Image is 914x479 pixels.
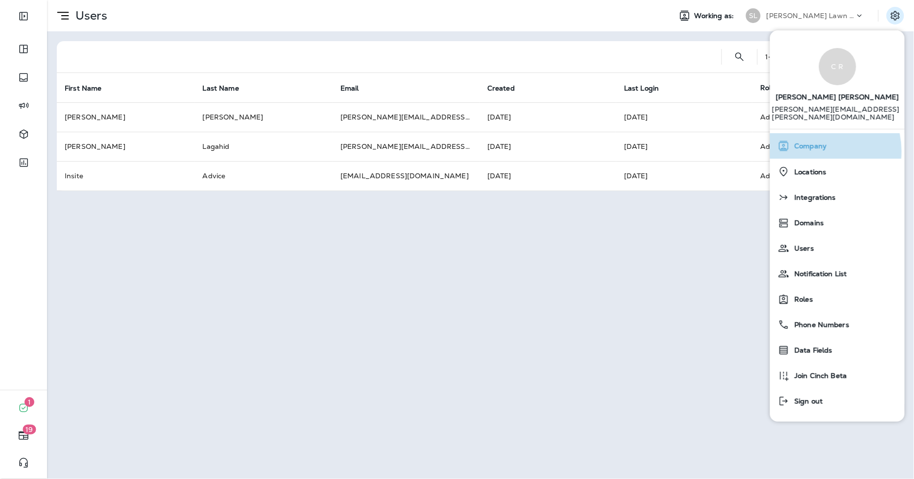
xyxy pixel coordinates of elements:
[752,132,889,161] td: Admin
[195,132,333,161] td: Lagahid
[340,84,359,93] span: Email
[695,12,736,20] span: Working as:
[774,239,901,258] a: Users
[770,133,905,159] button: Company
[790,346,833,355] span: Data Fields
[195,102,333,132] td: [PERSON_NAME]
[333,102,480,132] td: [PERSON_NAME][EMAIL_ADDRESS][PERSON_NAME][DOMAIN_NAME]
[10,6,37,26] button: Expand Sidebar
[203,84,239,93] span: Last Name
[770,210,905,236] button: Domains
[65,84,101,93] span: First Name
[774,162,901,182] a: Locations
[10,398,37,418] button: 1
[790,321,849,329] span: Phone Numbers
[487,84,528,93] span: Created
[774,136,901,156] a: Company
[770,363,905,388] button: Join Cinch Beta
[776,85,899,105] span: [PERSON_NAME] [PERSON_NAME]
[57,132,195,161] td: [PERSON_NAME]
[72,8,108,23] p: Users
[774,289,901,309] a: Roles
[770,287,905,312] button: Roles
[57,161,195,191] td: Insite
[24,397,34,407] span: 1
[730,47,749,67] button: Search Users
[752,161,889,191] td: Admin
[487,84,515,93] span: Created
[333,132,480,161] td: [PERSON_NAME][EMAIL_ADDRESS][DOMAIN_NAME]
[65,84,114,93] span: First Name
[770,261,905,287] button: Notification List
[203,84,252,93] span: Last Name
[770,337,905,363] button: Data Fields
[760,83,775,92] span: Role
[819,48,856,85] div: C R
[790,244,814,253] span: Users
[774,213,901,233] a: Domains
[340,84,372,93] span: Email
[774,315,901,335] a: Phone Numbers
[766,53,791,61] div: 1 - 3 of 3
[887,7,904,24] button: Settings
[774,264,901,284] a: Notification List
[624,84,672,93] span: Last Login
[195,161,333,191] td: Advice
[790,295,813,304] span: Roles
[10,426,37,445] button: 19
[790,270,847,278] span: Notification List
[770,159,905,185] button: Locations
[767,12,855,20] p: [PERSON_NAME] Lawn & Landscape
[790,193,836,202] span: Integrations
[616,161,752,191] td: [DATE]
[790,219,824,227] span: Domains
[790,168,826,176] span: Locations
[774,340,901,360] a: Data Fields
[23,425,36,434] span: 19
[770,388,905,414] button: Sign out
[752,102,889,132] td: Admin
[770,185,905,210] button: Integrations
[774,188,901,207] a: Integrations
[480,102,616,132] td: [DATE]
[480,132,616,161] td: [DATE]
[480,161,616,191] td: [DATE]
[333,161,480,191] td: [EMAIL_ADDRESS][DOMAIN_NAME]
[57,102,195,132] td: [PERSON_NAME]
[624,84,659,93] span: Last Login
[770,38,905,129] a: C R[PERSON_NAME] [PERSON_NAME] [PERSON_NAME][EMAIL_ADDRESS][PERSON_NAME][DOMAIN_NAME]
[770,312,905,337] button: Phone Numbers
[770,236,905,261] button: Users
[790,397,823,406] span: Sign out
[746,8,761,23] div: SL
[616,102,752,132] td: [DATE]
[790,142,827,150] span: Company
[790,372,847,380] span: Join Cinch Beta
[616,132,752,161] td: [DATE]
[772,105,903,129] p: [PERSON_NAME][EMAIL_ADDRESS][PERSON_NAME][DOMAIN_NAME]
